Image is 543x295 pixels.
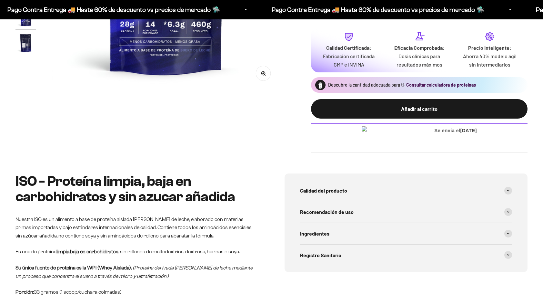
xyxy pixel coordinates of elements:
[324,105,515,113] div: Añadir al carrito
[15,33,36,55] button: Ir al artículo 17
[362,126,432,135] img: Despacho sin intermediarios
[406,82,476,88] button: Consultar calculadora de proteínas
[300,251,341,259] span: Registro Sanitario
[319,52,379,68] p: Fabricación certificada GMP e INVIMA
[15,265,253,279] em: (Proteína derivada [PERSON_NAME] de leche mediante un proceso que concentra el suero a través de ...
[56,249,69,254] strong: limpia
[315,80,326,90] img: Proteína
[300,229,329,238] span: Ingredientes
[300,208,354,216] span: Recomendación de uso
[189,5,401,15] p: Pago Contra Entrega 🚚 Hasta 60% de descuento vs precios de mercado 🛸
[300,245,512,266] summary: Registro Sanitario
[15,289,34,295] strong: Porción:
[300,223,512,244] summary: Ingredientes
[300,201,512,223] summary: Recomendación de uso
[15,174,259,205] h2: ISO - Proteína limpia, baja en carbohidratos y sin azucar añadida
[300,180,512,201] summary: Calidad del producto
[15,265,132,270] strong: Su única fuente de proteína es la WPI (Whey Aislada).
[311,99,528,119] button: Añadir al carrito
[300,186,347,195] span: Calidad del producto
[326,45,371,51] strong: Calidad Certificada:
[394,45,445,51] strong: Eficacia Comprobada:
[15,248,259,256] p: Es una de proteína , , sin rellenos de maltodextrina, dextrosa, harinas o soya.
[15,33,36,53] img: Proteína Aislada (ISO)
[460,52,520,68] p: Ahorra 40% modelo ágil sin intermediarios
[389,52,449,68] p: Dosis clínicas para resultados máximos
[70,249,118,254] strong: baja en carbohidratos
[468,45,511,51] strong: Precio Inteligente:
[328,82,405,88] span: Descubre la cantidad adecuada para ti.
[460,128,477,133] b: [DATE]
[434,127,477,134] span: Se envía el
[15,215,259,240] p: Nuestra ISO es un alimento a base de proteína aislada [PERSON_NAME] de leche, elaborado con mater...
